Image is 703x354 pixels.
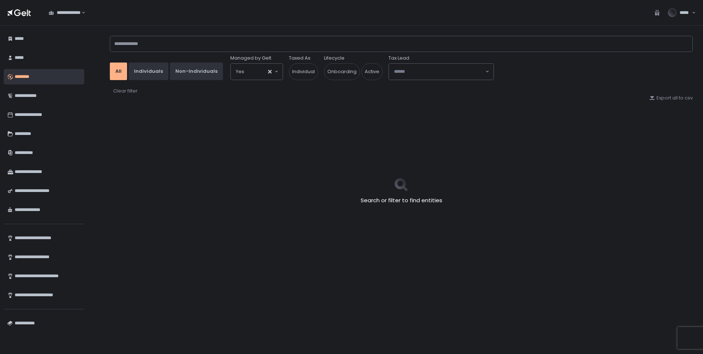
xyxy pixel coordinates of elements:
div: Search for option [44,5,85,20]
div: All [115,68,122,75]
input: Search for option [244,68,267,75]
input: Search for option [394,68,485,75]
span: active [361,63,383,80]
button: Clear Selected [268,70,272,74]
h2: Search or filter to find entities [361,196,442,205]
span: onboarding [324,63,360,80]
button: Clear filter [113,87,138,95]
button: Individuals [129,63,168,80]
span: Managed by Gelt [230,55,271,61]
span: Yes [236,68,244,75]
div: Search for option [231,64,283,80]
span: Tax Lead [388,55,409,61]
button: All [110,63,127,80]
label: Taxed As [289,55,310,61]
div: Non-Individuals [175,68,217,75]
div: Clear filter [113,88,138,94]
div: Individuals [134,68,163,75]
button: Non-Individuals [170,63,223,80]
button: Export all to csv [649,95,693,101]
div: Search for option [389,64,494,80]
span: Individual [289,63,318,80]
label: Lifecycle [324,55,345,61]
